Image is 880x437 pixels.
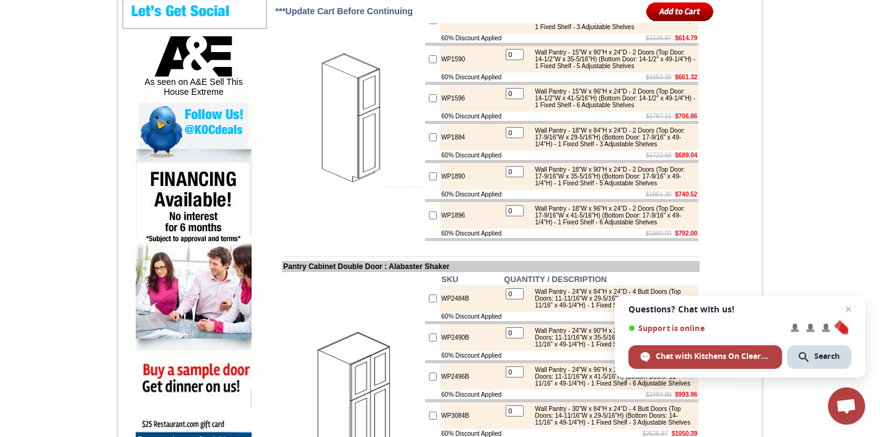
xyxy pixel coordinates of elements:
[529,288,695,309] div: Wall Pantry - 24"W x 84"H x 24"D - 4 Butt Doors (Top Doors: 11-11/16"W x 29-5/16"H) (Bottom Doors...
[628,304,851,314] span: Questions? Chat with us!
[646,35,672,42] s: $1536.97
[2,3,12,13] img: pdf.png
[814,351,840,362] span: Search
[675,230,697,237] b: $792.00
[440,73,503,82] td: 60% Discount Applied
[440,363,503,390] td: WP2496B
[529,327,695,348] div: Wall Pantry - 24"W x 90"H x 24"D - 4 Butt Doors (Top Doors: 11-11/16"W x 35-5/16"H) (Bottom Doors...
[440,163,503,190] td: WP1890
[675,191,697,198] b: $740.52
[14,2,100,12] a: Price Sheet View in PDF Format
[529,49,695,69] div: Wall Pantry - 15"W x 90"H x 24"D - 2 Doors (Top Door: 14-1/2"W x 35-5/16"H) (Bottom Door: 14-1/2"...
[675,74,697,81] b: $661.32
[440,112,503,121] td: 60% Discount Applied
[672,430,698,437] b: $1050.39
[440,390,503,399] td: 60% Discount Applied
[642,430,668,437] s: $2625.97
[828,387,865,425] a: Open chat
[440,85,503,112] td: WP1596
[283,48,423,188] img: Pantry Cabinet Single Door
[440,324,503,351] td: WP2490B
[440,124,503,151] td: WP1884
[646,74,672,81] s: $1653.30
[628,345,782,369] span: Chat with Kitchens On Clearance
[33,56,71,70] td: [PERSON_NAME] Yellow Walnut
[656,351,770,362] span: Chat with Kitchens On Clearance
[646,152,672,159] s: $1722.60
[440,285,503,312] td: WP2484B
[529,88,695,108] div: Wall Pantry - 15"W x 96"H x 24"D - 2 Doors (Top Door: 14-1/2"W x 41-5/16"H) (Bottom Door: 14-1/2"...
[529,127,695,148] div: Wall Pantry - 18"W x 84"H x 24"D - 2 Doors (Top Door: 17-9/16"W x 29-5/16"H) (Bottom Door: 17-9/1...
[440,351,503,360] td: 60% Discount Applied
[675,391,697,398] b: $993.96
[529,166,695,187] div: Wall Pantry - 18"W x 90"H x 24"D - 2 Doors (Top Door: 17-9/16"W x 35-5/16"H) (Bottom Door: 17-9/1...
[529,205,695,226] div: Wall Pantry - 18"W x 96"H x 24"D - 2 Doors (Top Door: 17-9/16"W x 41-5/16"H) (Bottom Door: 17-9/1...
[675,113,697,120] b: $706.86
[73,56,111,70] td: [PERSON_NAME] White Shaker
[675,152,697,159] b: $689.04
[646,113,672,120] s: $1767.15
[440,229,503,238] td: 60% Discount Applied
[440,46,503,73] td: WP1590
[646,391,672,398] s: $2484.90
[139,36,249,103] div: As seen on A&E Sell This House Extreme
[440,190,503,199] td: 60% Discount Applied
[440,312,503,321] td: 60% Discount Applied
[282,261,700,272] td: Pantry Cabinet Double Door : Alabaster Shaker
[146,56,177,69] td: Bellmonte Maple
[179,56,217,70] td: [PERSON_NAME] Blue Shaker
[275,6,413,16] span: ***Update Cart Before Continuing
[504,275,607,284] b: QUANTITY / DESCRIPTION
[646,230,672,237] s: $1980.00
[219,56,250,70] td: Black Pearl Shaker
[675,35,697,42] b: $614.79
[440,33,503,43] td: 60% Discount Applied
[440,202,503,229] td: WP1896
[112,56,144,69] td: Baycreek Gray
[441,275,458,284] b: SKU
[529,366,695,387] div: Wall Pantry - 24"W x 96"H x 24"D - 4 Butt Doors (Top Doors: 11-11/16"W x 41-5/16"H) (Bottom Doors...
[646,191,672,198] s: $1851.30
[646,1,714,22] input: Add to Cart
[529,405,695,426] div: Wall Pantry - 30"W x 84"H x 24"D - 4 Butt Doors (Top Doors: 14-11/16"W x 29-5/16"H) (Bottom Doors...
[787,345,851,369] span: Search
[628,324,782,333] span: Support is online
[440,151,503,160] td: 60% Discount Applied
[14,5,100,12] b: Price Sheet View in PDF Format
[440,402,503,429] td: WP3084B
